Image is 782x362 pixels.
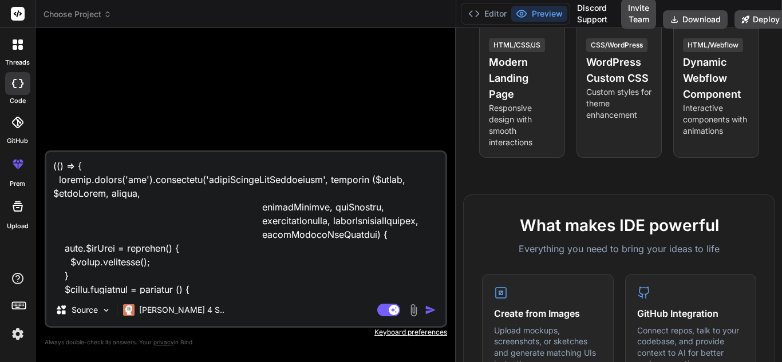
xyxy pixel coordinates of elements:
[72,304,98,316] p: Source
[7,136,28,146] label: GitHub
[464,6,511,22] button: Editor
[5,58,30,67] label: threads
[494,307,601,320] h4: Create from Images
[489,54,555,102] h4: Modern Landing Page
[683,54,749,102] h4: Dynamic Webflow Component
[45,337,447,348] p: Always double-check its answers. Your in Bind
[10,96,26,106] label: code
[44,9,112,20] span: Choose Project
[123,304,135,316] img: Claude 4 Sonnet
[586,86,653,121] p: Custom styles for theme enhancement
[8,324,27,344] img: settings
[482,242,756,256] p: Everything you need to bring your ideas to life
[586,38,647,52] div: CSS/WordPress
[46,152,445,294] textarea: (() => { loremip.dolors('ame').consectetu('adipiScingeLitSeddoeiusm', temporin ($utlab, $etdoLore...
[45,328,447,337] p: Keyboard preferences
[10,179,25,189] label: prem
[425,304,436,316] img: icon
[101,305,111,315] img: Pick Models
[683,102,749,137] p: Interactive components with animations
[489,38,545,52] div: HTML/CSS/JS
[663,10,728,29] button: Download
[139,304,224,316] p: [PERSON_NAME] 4 S..
[153,339,174,345] span: privacy
[511,6,567,22] button: Preview
[683,38,743,52] div: HTML/Webflow
[7,221,29,231] label: Upload
[637,307,744,320] h4: GitHub Integration
[482,213,756,237] h2: What makes IDE powerful
[489,102,555,148] p: Responsive design with smooth interactions
[407,304,420,317] img: attachment
[586,54,653,86] h4: WordPress Custom CSS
